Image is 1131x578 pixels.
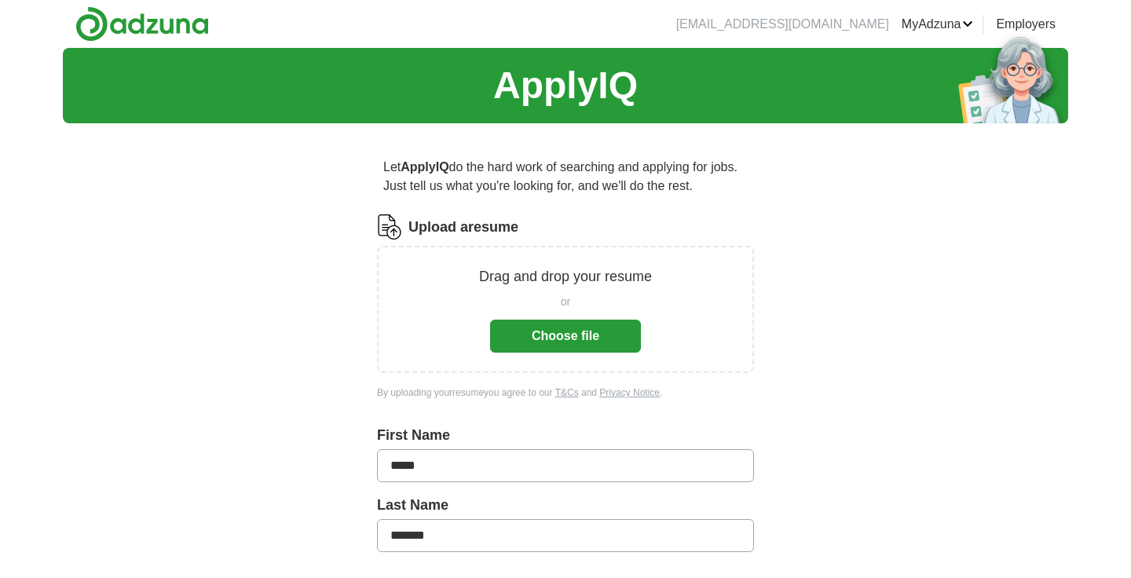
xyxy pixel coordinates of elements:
label: Last Name [377,495,754,516]
a: Privacy Notice [599,387,660,398]
a: Employers [996,15,1056,34]
div: By uploading your resume you agree to our and . [377,386,754,400]
p: Drag and drop your resume [479,266,652,287]
a: MyAdzuna [902,15,974,34]
p: Let do the hard work of searching and applying for jobs. Just tell us what you're looking for, an... [377,152,754,202]
button: Choose file [490,320,641,353]
img: CV Icon [377,214,402,240]
strong: ApplyIQ [401,160,448,174]
label: Upload a resume [408,217,518,238]
span: or [561,294,570,310]
a: T&Cs [555,387,579,398]
label: First Name [377,425,754,446]
img: Adzuna logo [75,6,209,42]
h1: ApplyIQ [493,57,638,114]
li: [EMAIL_ADDRESS][DOMAIN_NAME] [676,15,889,34]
